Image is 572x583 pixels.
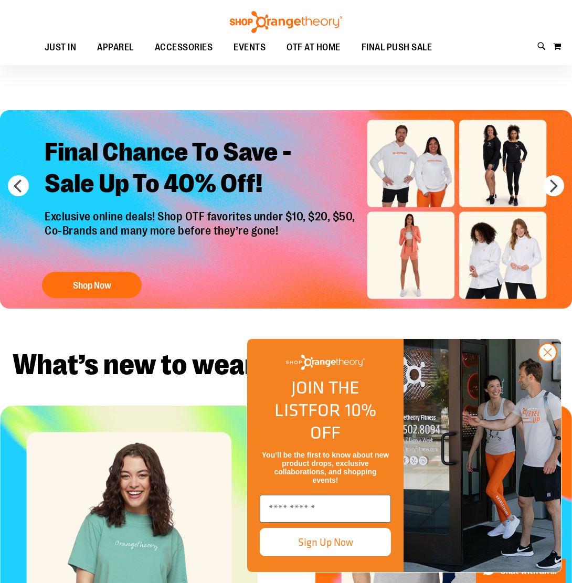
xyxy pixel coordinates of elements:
[37,129,366,303] a: Final Chance To Save -Sale Up To 40% Off! Exclusive online deals! Shop OTF favorites under $10, $...
[404,339,561,572] img: Shop Orangtheory
[42,272,142,298] button: Shop Now
[223,36,276,60] a: EVENTS
[260,495,391,523] input: Enter email
[274,374,359,423] span: JOIN THE LIST
[236,328,572,583] div: FLYOUT Form
[45,36,77,59] span: JUST IN
[155,36,213,59] span: ACCESSORIES
[97,36,134,59] span: APPAREL
[262,451,389,484] span: You’ll be the first to know about new product drops, exclusive collaborations, and shopping events!
[34,36,87,60] a: JUST IN
[144,36,224,60] a: ACCESSORIES
[87,36,144,60] a: APPAREL
[351,36,443,60] a: FINAL PUSH SALE
[286,355,365,370] img: Shop Orangetheory
[234,36,266,59] span: EVENTS
[543,175,564,196] button: next
[287,36,341,59] span: OTF AT HOME
[37,210,366,261] p: Exclusive online deals! Shop OTF favorites under $10, $20, $50, Co-Brands and many more before th...
[308,397,376,446] span: FOR 10% OFF
[362,36,432,59] span: FINAL PUSH SALE
[276,36,351,60] a: OTF AT HOME
[8,175,29,196] button: prev
[228,11,344,33] img: Shop Orangetheory
[13,351,559,379] h2: What’s new to wear
[538,343,557,362] button: Close dialog
[37,129,366,210] h2: Final Chance To Save - Sale Up To 40% Off!
[260,528,391,556] button: Sign Up Now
